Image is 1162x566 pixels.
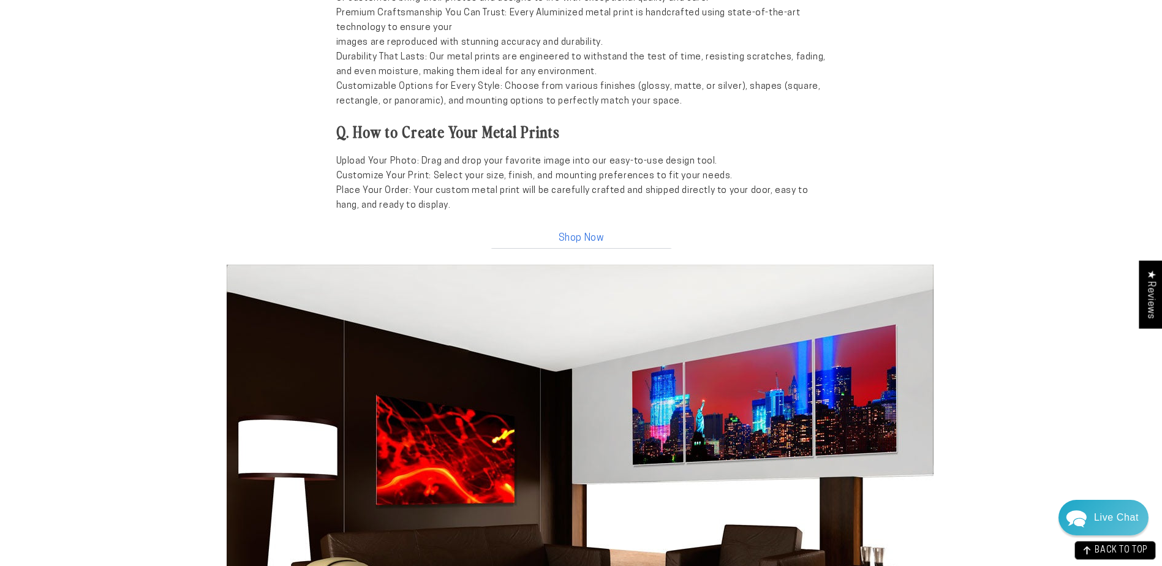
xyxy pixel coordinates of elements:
div: Contact Us Directly [1094,500,1139,535]
span: BACK TO TOP [1095,546,1148,555]
strong: Q. How to Create Your Metal Prints [336,121,560,142]
a: Shop Now [489,222,673,249]
p: Upload Your Photo: Drag and drop your favorite image into our easy-to-use design tool. Customize ... [336,154,826,213]
div: Click to open Judge.me floating reviews tab [1139,260,1162,328]
div: Chat widget toggle [1058,500,1149,535]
